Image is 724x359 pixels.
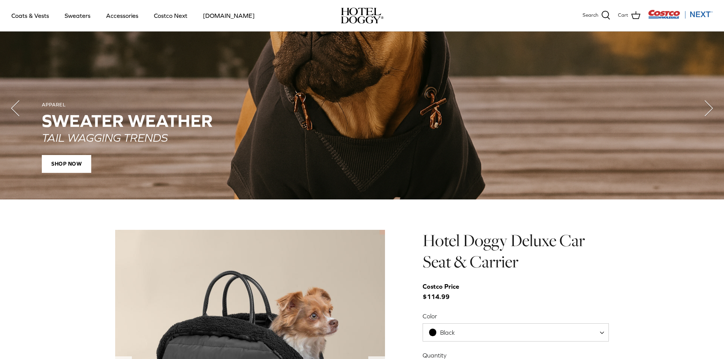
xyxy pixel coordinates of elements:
[42,131,168,144] em: TAIL WAGGING TRENDS
[423,312,609,320] label: Color
[423,230,609,273] h1: Hotel Doggy Deluxe Car Seat & Carrier
[99,3,145,28] a: Accessories
[42,102,682,108] div: APPAREL
[648,14,713,20] a: Visit Costco Next
[694,93,724,123] button: Next
[618,11,640,21] a: Cart
[618,11,628,19] span: Cart
[583,11,598,19] span: Search
[42,111,682,131] h2: SWEATER WEATHER
[423,323,609,342] span: Black
[583,11,610,21] a: Search
[5,3,56,28] a: Coats & Vests
[42,155,91,173] span: SHOP NOW
[58,3,97,28] a: Sweaters
[147,3,194,28] a: Costco Next
[423,282,459,292] div: Costco Price
[341,8,383,24] a: hoteldoggy.com hoteldoggycom
[440,329,455,336] span: Black
[423,329,470,337] span: Black
[196,3,261,28] a: [DOMAIN_NAME]
[648,9,713,19] img: Costco Next
[341,8,383,24] img: hoteldoggycom
[423,282,467,302] span: $114.99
